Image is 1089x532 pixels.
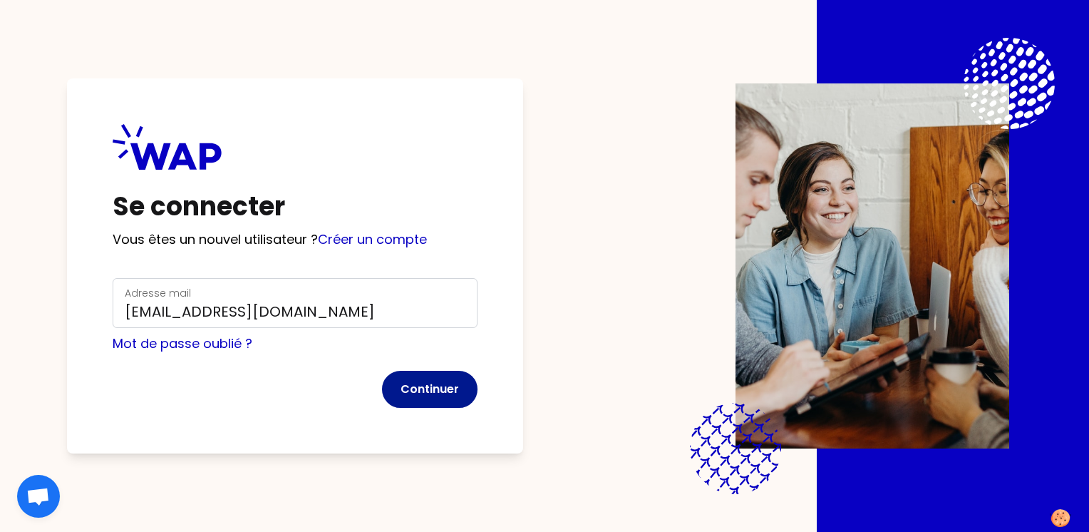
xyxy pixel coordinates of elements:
[736,83,1009,449] img: Description
[113,193,478,221] h1: Se connecter
[113,334,252,352] a: Mot de passe oublié ?
[382,371,478,408] button: Continuer
[17,475,60,518] div: Ouvrir le chat
[113,230,478,250] p: Vous êtes un nouvel utilisateur ?
[318,230,427,248] a: Créer un compte
[125,286,191,300] label: Adresse mail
